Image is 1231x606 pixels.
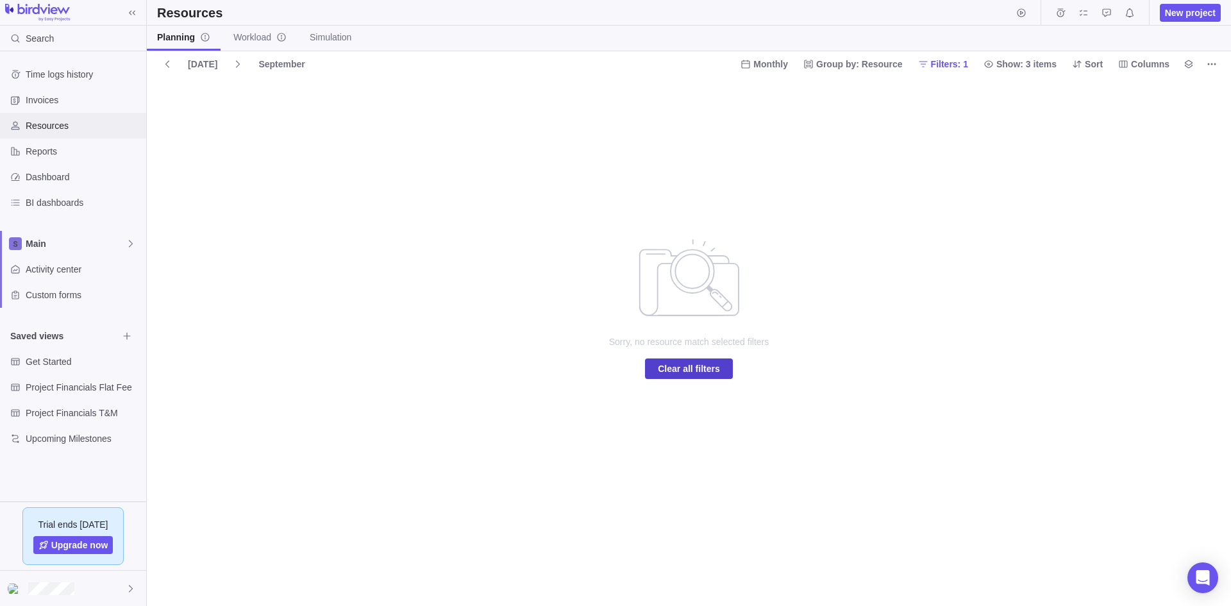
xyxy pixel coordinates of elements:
[26,68,141,81] span: Time logs history
[26,119,141,132] span: Resources
[1012,4,1030,22] span: Start timer
[157,4,222,22] h2: Resources
[1098,10,1116,20] a: Approval requests
[1121,10,1139,20] a: Notifications
[1113,55,1175,73] span: Columns
[147,26,221,51] a: Planninginfo-description
[8,581,23,596] div: Donald Joel
[561,335,817,348] span: Sorry, no resource match selected filters
[1098,4,1116,22] span: Approval requests
[1051,10,1069,20] a: Time logs
[118,327,136,345] span: Browse views
[310,31,351,44] span: Simulation
[5,4,70,22] img: logo
[26,94,141,106] span: Invoices
[51,539,108,551] span: Upgrade now
[913,55,973,73] span: Filters: 1
[1075,4,1093,22] span: My assignments
[1051,4,1069,22] span: Time logs
[658,361,720,376] span: Clear all filters
[645,358,733,379] span: Clear all filters
[26,381,141,394] span: Project Financials Flat Fee
[223,26,297,51] a: Workloadinfo-description
[157,31,210,44] span: Planning
[26,263,141,276] span: Activity center
[816,58,903,71] span: Group by: Resource
[38,518,108,531] span: Trial ends [DATE]
[26,237,126,250] span: Main
[551,76,827,606] div: no data to show
[26,289,141,301] span: Custom forms
[26,171,141,183] span: Dashboard
[1203,55,1221,73] span: More actions
[1131,58,1169,71] span: Columns
[1165,6,1216,19] span: New project
[931,58,968,71] span: Filters: 1
[10,330,118,342] span: Saved views
[188,58,217,71] span: [DATE]
[1160,4,1221,22] span: New project
[183,55,222,73] span: [DATE]
[26,432,141,445] span: Upcoming Milestones
[276,32,287,42] svg: info-description
[1121,4,1139,22] span: Notifications
[26,145,141,158] span: Reports
[233,31,287,44] span: Workload
[200,32,210,42] svg: info-description
[1187,562,1218,593] div: Open Intercom Messenger
[798,55,908,73] span: Group by: Resource
[1075,10,1093,20] a: My assignments
[735,55,793,73] span: Monthly
[33,536,113,554] a: Upgrade now
[996,58,1057,71] span: Show: 3 items
[8,584,23,594] img: Show
[26,407,141,419] span: Project Financials T&M
[1085,58,1103,71] span: Sort
[1067,55,1108,73] span: Sort
[978,55,1062,73] span: Show: 3 items
[26,32,54,45] span: Search
[299,26,362,51] a: Simulation
[753,58,788,71] span: Monthly
[26,355,141,368] span: Get Started
[1180,55,1198,73] span: Legend
[26,196,141,209] span: BI dashboards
